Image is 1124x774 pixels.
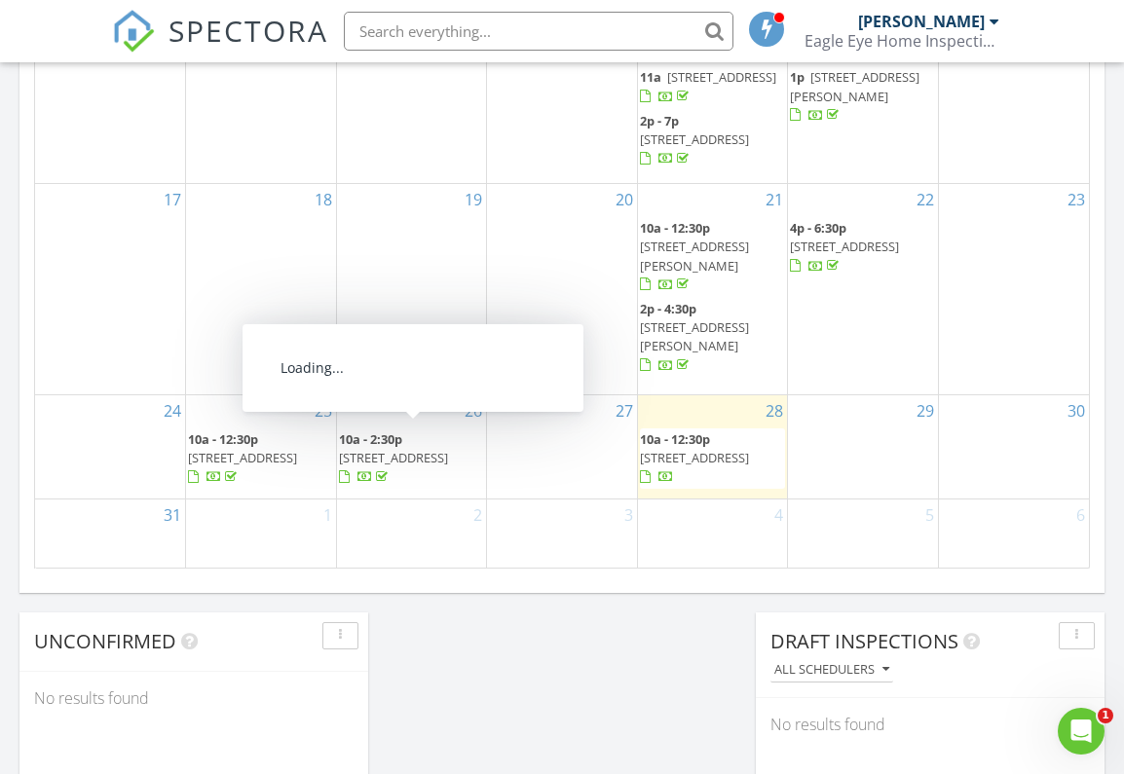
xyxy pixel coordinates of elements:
td: Go to August 20, 2025 [487,184,638,395]
td: Go to August 21, 2025 [637,184,788,395]
td: Go to August 29, 2025 [788,394,939,498]
a: Go to August 29, 2025 [913,395,938,426]
span: 10a - 12:30p [640,430,710,448]
td: Go to August 27, 2025 [487,394,638,498]
img: The Best Home Inspection Software - Spectora [112,10,155,53]
a: Go to September 4, 2025 [770,499,787,531]
span: [STREET_ADDRESS] [790,238,899,255]
a: Go to September 6, 2025 [1072,499,1089,531]
a: SPECTORA [112,26,328,67]
td: Go to August 19, 2025 [336,184,487,395]
a: 10a - 12:30p [STREET_ADDRESS] [640,428,786,490]
a: 2p - 7p [STREET_ADDRESS] [640,112,749,166]
a: 4p - 6:30p [STREET_ADDRESS] [790,219,899,274]
a: Go to September 1, 2025 [319,499,336,531]
a: Go to August 20, 2025 [612,184,637,215]
span: Draft Inspections [770,628,958,654]
a: Go to September 3, 2025 [620,499,637,531]
span: Unconfirmed [34,628,176,654]
span: [STREET_ADDRESS] [188,449,297,466]
td: Go to August 26, 2025 [336,394,487,498]
td: Go to August 15, 2025 [788,33,939,184]
span: 10a - 12:30p [188,430,258,448]
a: 11a [STREET_ADDRESS] [640,68,776,104]
div: Eagle Eye Home Inspection [805,31,999,51]
td: Go to August 24, 2025 [35,394,186,498]
a: 1p [STREET_ADDRESS][PERSON_NAME] [790,66,936,128]
td: Go to September 6, 2025 [938,498,1089,567]
a: Go to August 28, 2025 [762,395,787,426]
span: 1p [790,68,805,86]
td: Go to August 13, 2025 [487,33,638,184]
td: Go to September 2, 2025 [336,498,487,567]
a: Go to August 30, 2025 [1064,395,1089,426]
span: [STREET_ADDRESS] [667,68,776,86]
td: Go to August 12, 2025 [336,33,487,184]
td: Go to August 23, 2025 [938,184,1089,395]
a: 10a - 12:30p [STREET_ADDRESS] [188,430,297,485]
td: Go to August 10, 2025 [35,33,186,184]
td: Go to August 30, 2025 [938,394,1089,498]
a: Go to August 18, 2025 [311,184,336,215]
span: 1 [1098,708,1113,723]
a: Go to August 25, 2025 [311,395,336,426]
div: [PERSON_NAME] [858,12,985,31]
a: Go to September 5, 2025 [921,499,938,531]
div: No results found [19,672,368,724]
iframe: Intercom live chat [1058,708,1105,755]
span: [STREET_ADDRESS][PERSON_NAME] [640,318,749,354]
div: No results found [756,698,1105,751]
span: 4p - 6:30p [790,219,846,237]
button: All schedulers [770,657,893,683]
a: 11a [STREET_ADDRESS] [640,66,786,108]
a: Go to August 17, 2025 [160,184,185,215]
a: Go to August 23, 2025 [1064,184,1089,215]
span: SPECTORA [169,10,328,51]
a: 10a - 2:30p [STREET_ADDRESS] [339,428,485,490]
a: 10a - 12:30p [STREET_ADDRESS] [188,428,334,490]
td: Go to August 11, 2025 [186,33,337,184]
td: Go to September 5, 2025 [788,498,939,567]
a: 10a - 12:30p [STREET_ADDRESS] [640,430,749,485]
td: Go to August 16, 2025 [938,33,1089,184]
td: Go to August 18, 2025 [186,184,337,395]
a: 10a - 12:30p [STREET_ADDRESS][PERSON_NAME] [640,217,786,297]
span: [STREET_ADDRESS][PERSON_NAME] [640,238,749,274]
a: Go to August 21, 2025 [762,184,787,215]
td: Go to August 28, 2025 [637,394,788,498]
a: 1p [STREET_ADDRESS][PERSON_NAME] [790,68,919,123]
a: Go to August 22, 2025 [913,184,938,215]
span: 11a [640,68,661,86]
td: Go to September 3, 2025 [487,498,638,567]
span: 2p - 4:30p [640,300,696,317]
td: Go to August 31, 2025 [35,498,186,567]
a: 10a - 12:30p [STREET_ADDRESS][PERSON_NAME] [640,219,749,293]
td: Go to August 22, 2025 [788,184,939,395]
span: [STREET_ADDRESS] [339,449,448,466]
a: Go to August 19, 2025 [461,184,486,215]
a: Go to August 31, 2025 [160,499,185,531]
td: Go to August 25, 2025 [186,394,337,498]
td: Go to August 14, 2025 [637,33,788,184]
span: [STREET_ADDRESS][PERSON_NAME] [790,68,919,104]
a: Go to August 26, 2025 [461,395,486,426]
a: 2p - 4:30p [STREET_ADDRESS][PERSON_NAME] [640,300,749,374]
a: 10a - 2:30p [STREET_ADDRESS] [339,430,448,485]
a: Go to August 27, 2025 [612,395,637,426]
div: All schedulers [774,663,889,677]
a: Go to September 2, 2025 [469,499,486,531]
a: 4p - 6:30p [STREET_ADDRESS] [790,217,936,278]
a: Go to August 24, 2025 [160,395,185,426]
input: Search everything... [344,12,733,51]
td: Go to August 17, 2025 [35,184,186,395]
span: 10a - 2:30p [339,430,402,448]
span: 10a - 12:30p [640,219,710,237]
a: 2p - 7p [STREET_ADDRESS] [640,110,786,171]
td: Go to September 4, 2025 [637,498,788,567]
td: Go to September 1, 2025 [186,498,337,567]
span: [STREET_ADDRESS] [640,449,749,466]
span: [STREET_ADDRESS] [640,130,749,148]
span: 2p - 7p [640,112,679,129]
a: 2p - 4:30p [STREET_ADDRESS][PERSON_NAME] [640,298,786,378]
